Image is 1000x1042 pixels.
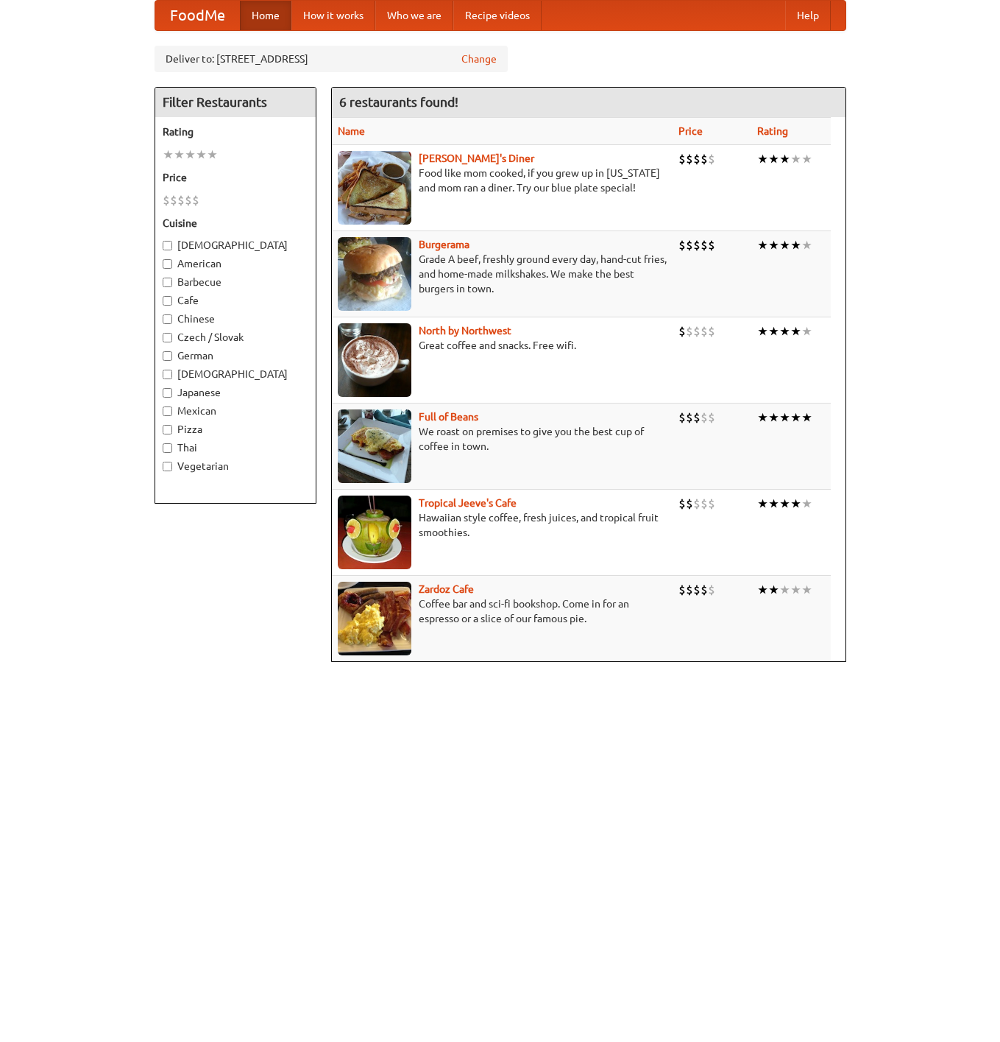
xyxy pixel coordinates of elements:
[708,496,715,512] li: $
[163,440,308,455] label: Thai
[163,238,308,253] label: [DEMOGRAPHIC_DATA]
[790,323,801,339] li: ★
[155,88,316,117] h4: Filter Restaurants
[177,192,185,208] li: $
[291,1,375,30] a: How it works
[678,237,686,253] li: $
[779,582,790,598] li: ★
[686,151,693,167] li: $
[163,293,308,308] label: Cafe
[790,582,801,598] li: ★
[163,351,172,361] input: German
[192,192,199,208] li: $
[419,239,469,250] a: Burgerama
[768,582,779,598] li: ★
[163,259,172,269] input: American
[701,496,708,512] li: $
[163,256,308,271] label: American
[163,170,308,185] h5: Price
[779,237,790,253] li: ★
[686,323,693,339] li: $
[779,151,790,167] li: ★
[419,583,474,595] a: Zardoz Cafe
[768,237,779,253] li: ★
[155,46,508,72] div: Deliver to: [STREET_ADDRESS]
[686,582,693,598] li: $
[686,409,693,426] li: $
[163,462,172,471] input: Vegetarian
[338,409,411,483] img: beans.jpg
[757,125,788,137] a: Rating
[785,1,831,30] a: Help
[163,314,172,324] input: Chinese
[757,151,768,167] li: ★
[790,409,801,426] li: ★
[693,496,701,512] li: $
[790,237,801,253] li: ★
[779,496,790,512] li: ★
[693,323,701,339] li: $
[196,147,207,163] li: ★
[163,406,172,416] input: Mexican
[757,409,768,426] li: ★
[801,237,812,253] li: ★
[779,409,790,426] li: ★
[686,496,693,512] li: $
[338,166,667,195] p: Food like mom cooked, if you grew up in [US_STATE] and mom ran a diner. Try our blue plate special!
[338,323,411,397] img: north.jpg
[678,496,686,512] li: $
[338,252,667,296] p: Grade A beef, freshly ground every day, hand-cut fries, and home-made milkshakes. We make the bes...
[170,192,177,208] li: $
[757,323,768,339] li: ★
[419,325,511,337] a: North by Northwest
[419,152,534,164] a: [PERSON_NAME]'s Diner
[338,596,667,626] p: Coffee bar and sci-fi bookshop. Come in for an espresso or a slice of our famous pie.
[163,385,308,400] label: Japanese
[240,1,291,30] a: Home
[338,151,411,225] img: sallys.jpg
[163,124,308,139] h5: Rating
[779,323,790,339] li: ★
[708,409,715,426] li: $
[163,443,172,453] input: Thai
[686,237,693,253] li: $
[163,425,172,434] input: Pizza
[693,582,701,598] li: $
[768,496,779,512] li: ★
[701,582,708,598] li: $
[701,409,708,426] li: $
[801,151,812,167] li: ★
[801,582,812,598] li: ★
[163,459,308,474] label: Vegetarian
[185,147,196,163] li: ★
[163,348,308,363] label: German
[163,333,172,342] input: Czech / Slovak
[801,323,812,339] li: ★
[185,192,192,208] li: $
[693,237,701,253] li: $
[419,411,478,423] a: Full of Beans
[708,237,715,253] li: $
[163,388,172,398] input: Japanese
[375,1,453,30] a: Who we are
[708,582,715,598] li: $
[757,496,768,512] li: ★
[163,404,308,418] label: Mexican
[678,323,686,339] li: $
[155,1,240,30] a: FoodMe
[163,216,308,230] h5: Cuisine
[163,241,172,250] input: [DEMOGRAPHIC_DATA]
[693,409,701,426] li: $
[163,296,172,306] input: Cafe
[790,496,801,512] li: ★
[163,330,308,345] label: Czech / Slovak
[419,497,517,509] a: Tropical Jeeve's Cafe
[338,125,365,137] a: Name
[338,582,411,655] img: zardoz.jpg
[338,424,667,454] p: We roast on premises to give you the best cup of coffee in town.
[757,237,768,253] li: ★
